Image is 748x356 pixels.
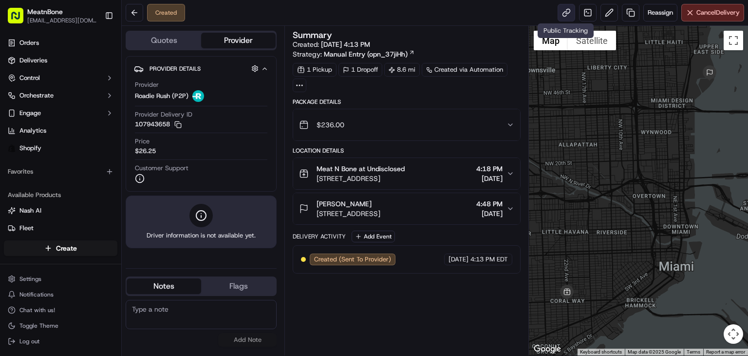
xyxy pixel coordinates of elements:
[19,56,47,65] span: Deliveries
[8,224,113,233] a: Fleet
[531,343,563,356] img: Google
[30,177,104,185] span: Wisdom [PERSON_NAME]
[69,241,118,249] a: Powered byPylon
[78,214,160,231] a: 💻API Documentation
[25,62,175,73] input: Got a question? Start typing here...
[317,209,380,218] span: [STREET_ADDRESS]
[4,288,117,301] button: Notifications
[27,17,97,24] button: [EMAIL_ADDRESS][DOMAIN_NAME]
[531,343,563,356] a: Open this area in Google Maps (opens a new window)
[19,151,27,159] img: 1736555255976-a54dd68f-1ca7-489b-9aae-adbdc363a1c4
[4,240,117,256] button: Create
[30,151,104,158] span: Wisdom [PERSON_NAME]
[166,96,177,107] button: Start new chat
[4,53,117,68] a: Deliveries
[135,80,159,89] span: Provider
[648,8,673,17] span: Reassign
[4,35,117,51] a: Orders
[293,158,520,189] button: Meat N Bone at Undisclosed[STREET_ADDRESS]4:18 PM[DATE]
[643,4,677,21] button: Reassign
[681,4,744,21] button: CancelDelivery
[4,303,117,317] button: Chat with us!
[97,241,118,249] span: Pylon
[19,39,39,47] span: Orders
[317,164,405,174] span: Meat N Bone at Undisclosed
[19,178,27,185] img: 1736555255976-a54dd68f-1ca7-489b-9aae-adbdc363a1c4
[44,102,134,110] div: We're available if you need us!
[10,168,25,187] img: Wisdom Oko
[19,322,58,330] span: Toggle Theme
[8,144,16,152] img: Shopify logo
[19,144,41,153] span: Shopify
[111,177,131,185] span: [DATE]
[4,70,117,86] button: Control
[127,278,201,294] button: Notes
[293,193,520,224] button: [PERSON_NAME][STREET_ADDRESS]4:48 PM[DATE]
[4,220,117,236] button: Fleet
[134,60,268,77] button: Provider Details
[135,110,192,119] span: Provider Delivery ID
[317,174,405,183] span: [STREET_ADDRESS]
[568,31,616,50] button: Show satellite imagery
[4,4,101,27] button: MeatnBone[EMAIL_ADDRESS][DOMAIN_NAME]
[293,147,521,155] div: Location Details
[4,88,117,103] button: Orchestrate
[111,151,131,158] span: [DATE]
[19,109,41,118] span: Engage
[56,243,77,253] span: Create
[19,306,55,314] span: Chat with us!
[293,63,337,77] div: 1 Pickup
[19,218,75,227] span: Knowledge Base
[476,199,503,209] span: 4:48 PM
[10,218,18,226] div: 📗
[293,98,521,106] div: Package Details
[724,324,743,344] button: Map camera controls
[534,31,568,50] button: Show street map
[384,63,420,77] div: 8.6 mi
[19,291,54,298] span: Notifications
[314,255,391,264] span: Created (Sent To Provider)
[6,214,78,231] a: 📗Knowledge Base
[4,203,117,218] button: Nash AI
[150,65,201,73] span: Provider Details
[135,147,156,156] span: $26.25
[4,187,117,203] div: Available Products
[19,275,41,283] span: Settings
[92,218,156,227] span: API Documentation
[449,255,468,264] span: [DATE]
[201,278,276,294] button: Flags
[293,40,370,49] span: Created:
[338,63,382,77] div: 1 Dropoff
[293,109,520,140] button: $236.00
[628,349,681,355] span: Map data ©2025 Google
[422,63,507,77] a: Created via Automation
[687,349,700,355] a: Terms (opens in new tab)
[27,7,63,17] span: MeatnBone
[19,91,54,100] span: Orchestrate
[470,255,508,264] span: 4:13 PM EDT
[317,199,372,209] span: [PERSON_NAME]
[135,92,188,100] span: Roadie Rush (P2P)
[4,123,117,138] a: Analytics
[317,120,344,130] span: $236.00
[4,272,117,286] button: Settings
[476,209,503,218] span: [DATE]
[538,23,594,38] div: Public Tracking
[10,93,27,110] img: 1736555255976-a54dd68f-1ca7-489b-9aae-adbdc363a1c4
[19,337,39,345] span: Log out
[8,206,113,215] a: Nash AI
[151,124,177,136] button: See all
[293,49,415,59] div: Strategy:
[135,164,188,173] span: Customer Support
[127,33,201,48] button: Quotes
[10,141,25,160] img: Wisdom Oko
[19,224,34,233] span: Fleet
[106,151,109,158] span: •
[135,137,150,146] span: Price
[19,126,46,135] span: Analytics
[293,31,332,40] h3: Summary
[321,40,370,49] span: [DATE] 4:13 PM
[476,174,503,183] span: [DATE]
[44,93,160,102] div: Start new chat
